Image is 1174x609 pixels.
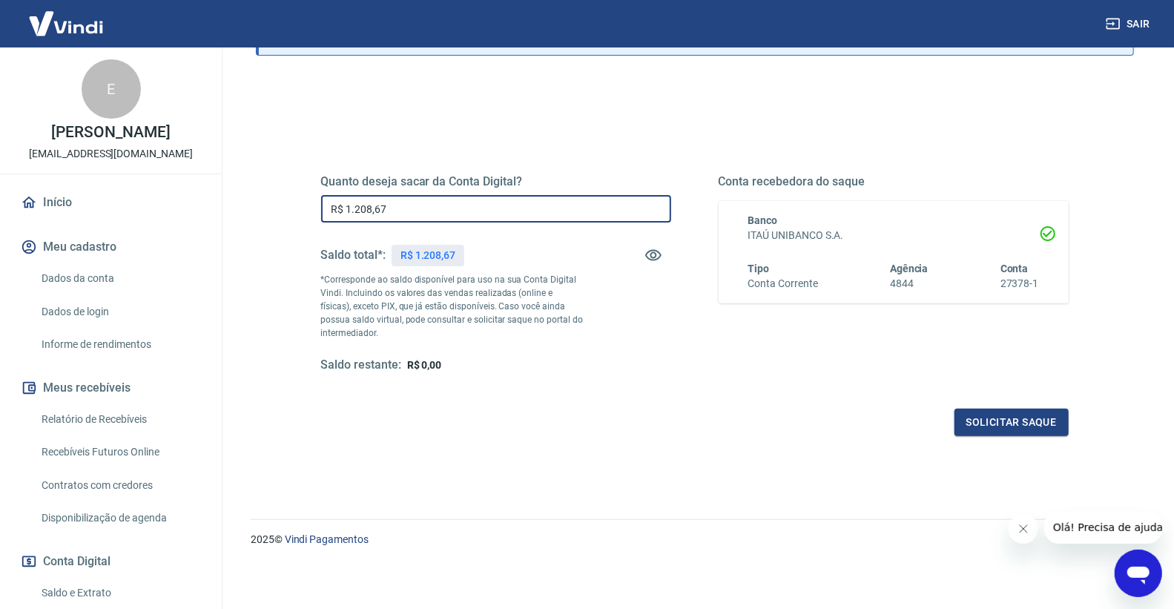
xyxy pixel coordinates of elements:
[36,578,204,608] a: Saldo e Extrato
[748,276,818,292] h6: Conta Corrente
[1000,276,1039,292] h6: 27378-1
[251,532,1138,547] p: 2025 ©
[890,276,929,292] h6: 4844
[1115,550,1162,597] iframe: Botão para abrir a janela de mensagens
[82,59,141,119] div: E
[748,214,778,226] span: Banco
[18,186,204,219] a: Início
[9,10,125,22] span: Olá! Precisa de ajuda?
[36,329,204,360] a: Informe de rendimentos
[36,503,204,533] a: Disponibilização de agenda
[321,358,401,373] h5: Saldo restante:
[400,248,455,263] p: R$ 1.208,67
[1000,263,1029,274] span: Conta
[18,1,114,46] img: Vindi
[748,263,770,274] span: Tipo
[748,228,1039,243] h6: ITAÚ UNIBANCO S.A.
[321,174,671,189] h5: Quanto deseja sacar da Conta Digital?
[285,533,369,545] a: Vindi Pagamentos
[321,248,386,263] h5: Saldo total*:
[1044,511,1162,544] iframe: Mensagem da empresa
[36,437,204,467] a: Recebíveis Futuros Online
[18,231,204,263] button: Meu cadastro
[321,273,584,340] p: *Corresponde ao saldo disponível para uso na sua Conta Digital Vindi. Incluindo os valores das ve...
[51,125,170,140] p: [PERSON_NAME]
[36,297,204,327] a: Dados de login
[36,404,204,435] a: Relatório de Recebíveis
[29,146,193,162] p: [EMAIL_ADDRESS][DOMAIN_NAME]
[407,359,442,371] span: R$ 0,00
[1009,514,1038,544] iframe: Fechar mensagem
[719,174,1069,189] h5: Conta recebedora do saque
[18,545,204,578] button: Conta Digital
[36,263,204,294] a: Dados da conta
[1103,10,1156,38] button: Sair
[18,372,204,404] button: Meus recebíveis
[36,470,204,501] a: Contratos com credores
[954,409,1069,436] button: Solicitar saque
[890,263,929,274] span: Agência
